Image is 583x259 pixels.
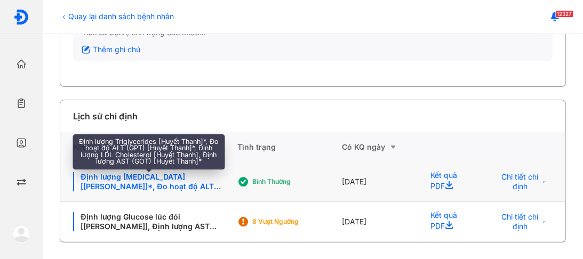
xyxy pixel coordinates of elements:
[500,212,539,231] span: Chi tiết chỉ định
[73,172,224,191] div: Định lượng [MEDICAL_DATA] [[PERSON_NAME]]*, Đo hoạt độ ALT (GPT) [Huyết Thanh]*, Định lượng LDL [...
[417,162,481,202] div: Kết quả PDF
[13,9,29,25] img: logo
[82,45,140,54] div: Thêm ghi chú
[341,141,417,153] div: Có KQ ngày
[60,11,174,22] div: Quay lại danh sách bệnh nhân
[252,177,337,186] div: Bình thường
[341,202,417,242] div: [DATE]
[494,213,553,230] button: Chi tiết chỉ định
[73,110,138,123] div: Lịch sử chỉ định
[341,162,417,202] div: [DATE]
[500,172,539,191] span: Chi tiết chỉ định
[237,132,341,162] div: Tình trạng
[555,10,573,18] span: 12327
[417,202,481,242] div: Kết quả PDF
[73,212,224,231] div: Định lượng Glucose lúc đói [[PERSON_NAME]], Định lượng AST (GOT) [Huyết Thanh]*, Đo hoạt độ ALT (...
[494,173,553,190] button: Chi tiết chỉ định
[13,225,30,242] img: logo
[60,132,237,162] div: Kết quả
[252,217,337,226] div: 8 Vượt ngưỡng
